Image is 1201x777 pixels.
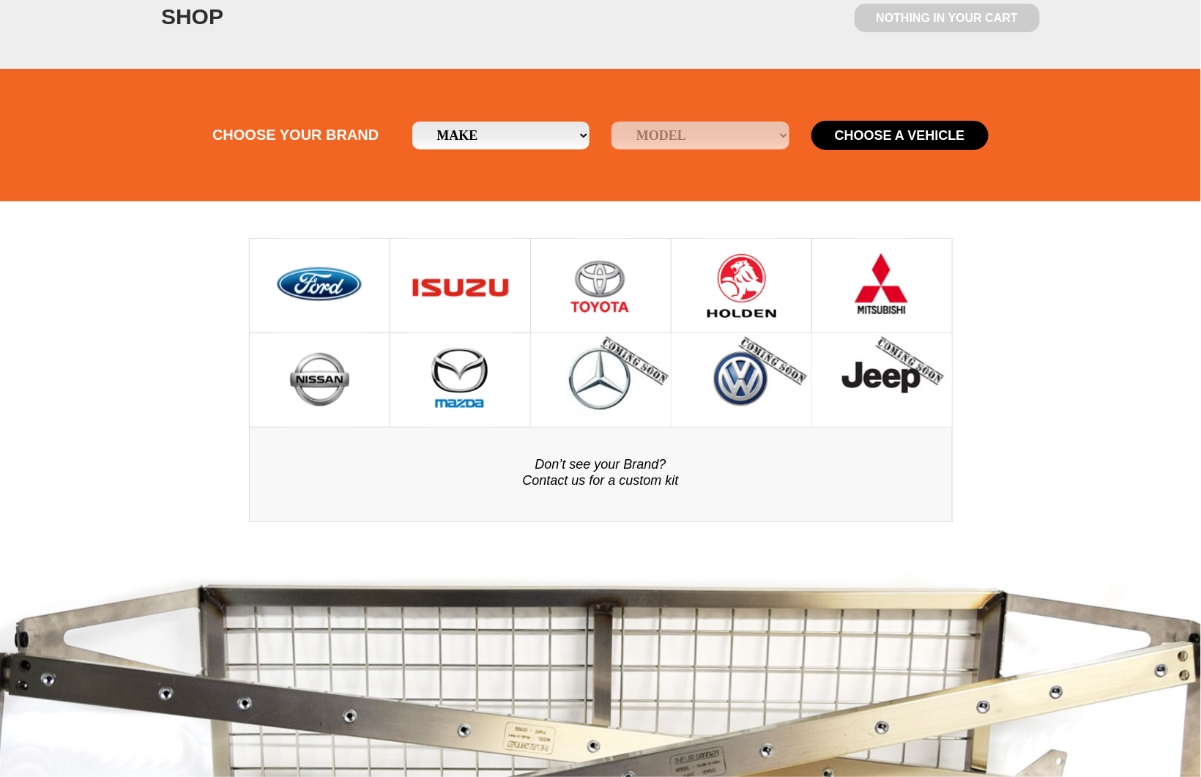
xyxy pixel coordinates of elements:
img: Mazda [429,333,491,427]
span: Nothing in Your Cart [855,4,1040,32]
img: Mercedez Benz [672,333,811,427]
h1: Shop [161,4,223,30]
img: Nissan [288,333,352,427]
img: Toyota [570,239,631,332]
a: Don’t see your Brand?Contact us for a custom kit [250,428,952,521]
img: Mitsubishi [853,239,911,332]
img: Mercedez Benz [531,333,671,427]
img: Isuzu [408,239,513,332]
button: Choose a Vehicle [811,121,989,150]
img: Ford [274,239,365,332]
div: Choose your brand [201,120,401,149]
img: Holden [704,239,779,332]
img: Mercedez Benz [812,333,952,427]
